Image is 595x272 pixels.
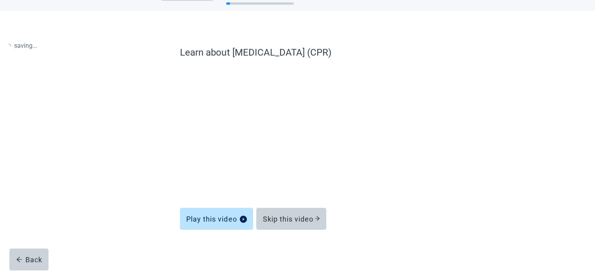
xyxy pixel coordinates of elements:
button: Skip this video arrow-right [256,208,326,230]
div: Back [16,256,42,263]
span: loading [6,43,11,49]
button: arrow-leftBack [9,249,49,270]
div: Play this video [186,215,247,223]
span: arrow-right [315,216,320,221]
div: Skip this video [262,215,320,223]
button: Play this videoplay-circle [180,208,253,230]
iframe: CPR [180,67,415,191]
p: saving ... [6,41,37,50]
span: play-circle [240,216,247,223]
label: Learn about [MEDICAL_DATA] (CPR) [180,45,415,59]
span: arrow-left [16,256,22,263]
